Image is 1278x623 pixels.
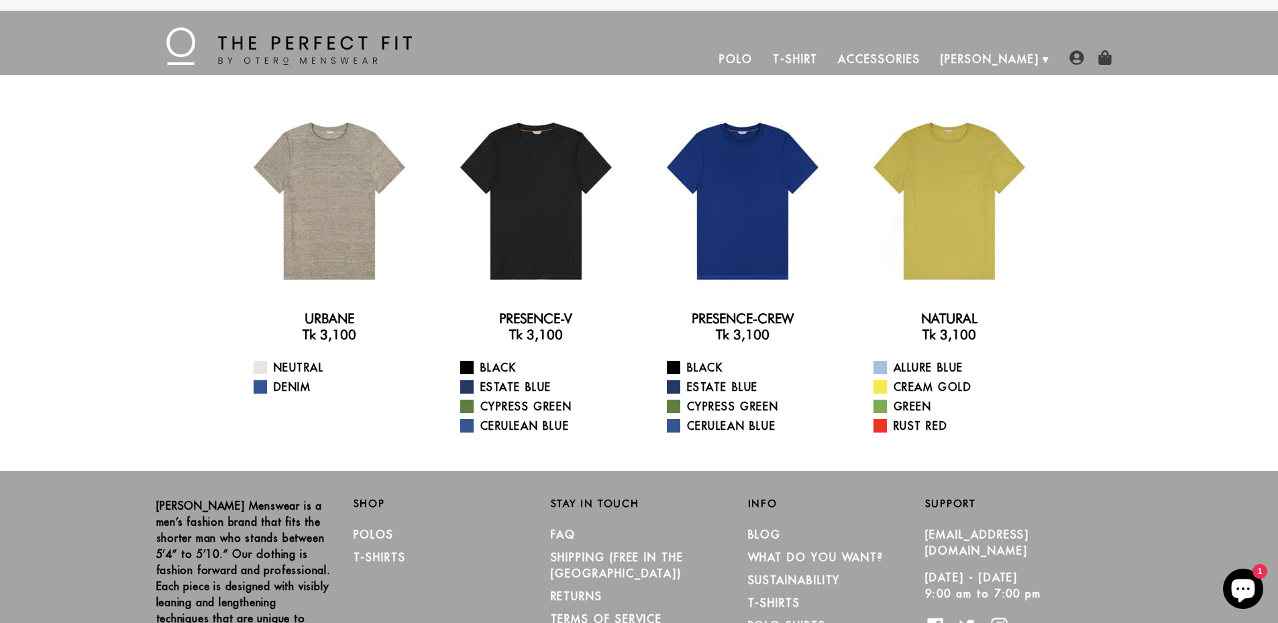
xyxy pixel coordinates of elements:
[460,418,629,434] a: Cerulean Blue
[443,327,629,343] h3: Tk 3,100
[857,327,1042,343] h3: Tk 3,100
[650,327,835,343] h3: Tk 3,100
[748,596,800,610] a: T-Shirts
[551,528,576,541] a: FAQ
[873,359,1042,376] a: Allure Blue
[354,551,406,564] a: T-Shirts
[551,498,728,510] h2: Stay in Touch
[873,418,1042,434] a: Rust Red
[254,379,422,395] a: Denim
[873,398,1042,414] a: Green
[763,43,828,75] a: T-Shirt
[748,528,782,541] a: Blog
[748,498,925,510] h2: Info
[748,573,841,587] a: Sustainability
[460,359,629,376] a: Black
[499,310,572,327] a: Presence-V
[354,498,531,510] h2: Shop
[166,27,412,65] img: The Perfect Fit - by Otero Menswear - Logo
[237,327,422,343] h3: Tk 3,100
[667,379,835,395] a: Estate Blue
[667,359,835,376] a: Black
[460,379,629,395] a: Estate Blue
[667,398,835,414] a: Cypress Green
[873,379,1042,395] a: Cream Gold
[921,310,977,327] a: Natural
[925,528,1030,557] a: [EMAIL_ADDRESS][DOMAIN_NAME]
[305,310,354,327] a: Urbane
[460,398,629,414] a: Cypress Green
[748,551,884,564] a: What Do You Want?
[254,359,422,376] a: Neutral
[925,498,1122,510] h2: Support
[667,418,835,434] a: Cerulean Blue
[1098,50,1112,65] img: shopping-bag-icon.png
[1219,569,1267,612] inbox-online-store-chat: Shopify online store chat
[1069,50,1084,65] img: user-account-icon.png
[551,589,602,603] a: RETURNS
[930,43,1049,75] a: [PERSON_NAME]
[692,310,794,327] a: Presence-Crew
[354,528,394,541] a: Polos
[925,569,1102,602] p: [DATE] - [DATE] 9:00 am to 7:00 pm
[551,551,684,580] a: SHIPPING (Free in the [GEOGRAPHIC_DATA])
[709,43,763,75] a: Polo
[828,43,930,75] a: Accessories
